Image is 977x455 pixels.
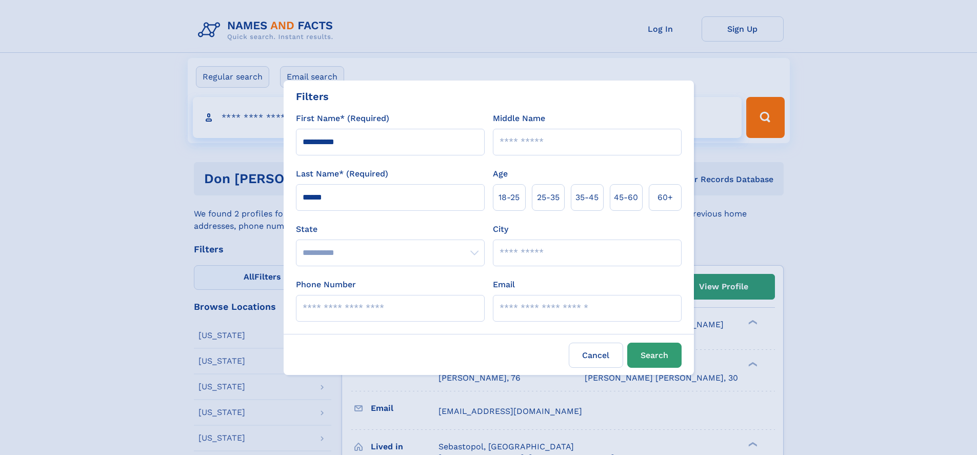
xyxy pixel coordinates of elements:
[296,89,329,104] div: Filters
[575,191,599,204] span: 35‑45
[493,112,545,125] label: Middle Name
[296,279,356,291] label: Phone Number
[627,343,682,368] button: Search
[296,112,389,125] label: First Name* (Required)
[296,223,485,235] label: State
[499,191,520,204] span: 18‑25
[493,223,508,235] label: City
[569,343,623,368] label: Cancel
[614,191,638,204] span: 45‑60
[537,191,560,204] span: 25‑35
[493,279,515,291] label: Email
[657,191,673,204] span: 60+
[296,168,388,180] label: Last Name* (Required)
[493,168,508,180] label: Age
